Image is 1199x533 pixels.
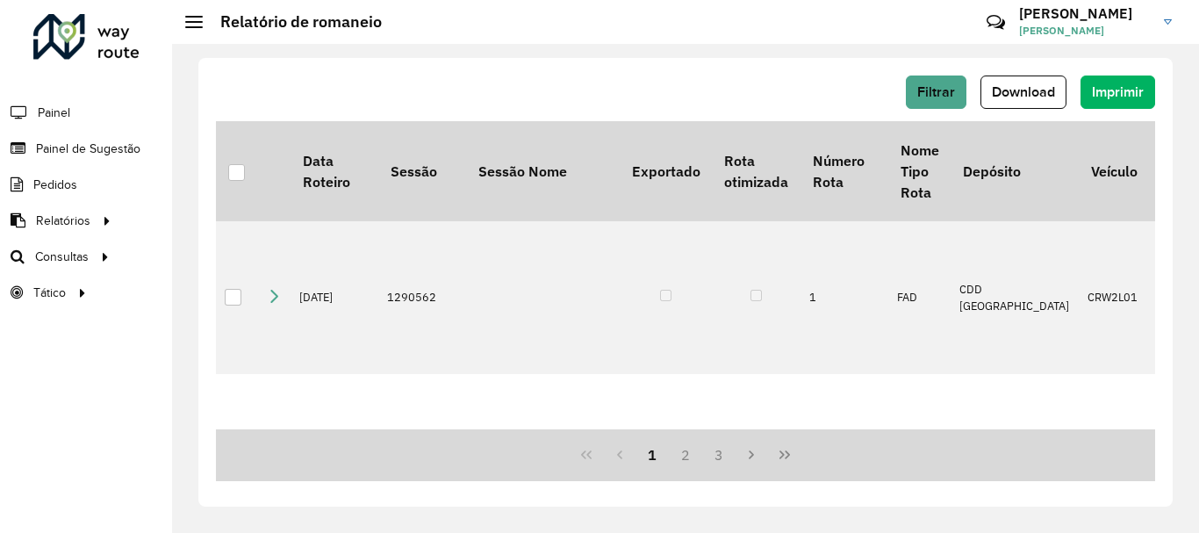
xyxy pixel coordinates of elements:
th: Exportado [620,121,712,221]
td: CRW2L01 [1079,221,1152,374]
th: Sessão [378,121,466,221]
td: [DATE] [291,221,378,374]
th: Veículo [1079,121,1152,221]
td: FAD [888,221,951,374]
th: Rota otimizada [712,121,800,221]
span: Consultas [35,248,89,266]
th: Depósito [951,121,1079,221]
span: Tático [33,284,66,302]
button: 1 [635,438,669,472]
h3: [PERSON_NAME] [1019,5,1151,22]
td: CDD [GEOGRAPHIC_DATA] [951,221,1079,374]
span: Relatórios [36,212,90,230]
span: Imprimir [1092,84,1144,99]
th: Número Rota [801,121,888,221]
span: [PERSON_NAME] [1019,23,1151,39]
button: 2 [669,438,702,472]
span: Painel [38,104,70,122]
td: 1290562 [378,221,466,374]
span: Download [992,84,1055,99]
span: Pedidos [33,176,77,194]
button: Download [980,76,1066,109]
button: Filtrar [906,76,966,109]
td: 1 [801,221,888,374]
h2: Relatório de romaneio [203,12,382,32]
button: 3 [702,438,736,472]
th: Data Roteiro [291,121,378,221]
th: Nome Tipo Rota [888,121,951,221]
button: Last Page [768,438,801,472]
th: Sessão Nome [466,121,620,221]
button: Next Page [736,438,769,472]
span: Painel de Sugestão [36,140,140,158]
span: Filtrar [917,84,955,99]
button: Imprimir [1081,76,1155,109]
a: Contato Rápido [977,4,1015,41]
